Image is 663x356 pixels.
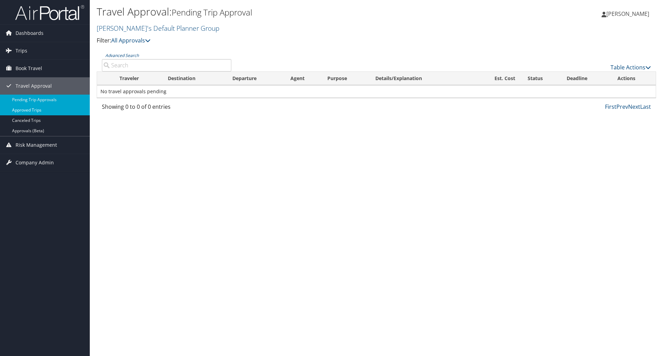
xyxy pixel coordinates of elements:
th: Purpose [321,72,369,85]
small: Pending Trip Approval [172,7,252,18]
span: Dashboards [16,25,44,42]
span: Company Admin [16,154,54,171]
h1: Travel Approval: [97,4,470,19]
th: Departure: activate to sort column ascending [226,72,285,85]
a: Prev [616,103,628,110]
th: Est. Cost: activate to sort column ascending [472,72,521,85]
input: Advanced Search [102,59,231,71]
th: Status: activate to sort column ascending [521,72,560,85]
span: Book Travel [16,60,42,77]
th: Traveler: activate to sort column ascending [113,72,162,85]
a: Next [628,103,640,110]
p: Filter: [97,36,470,45]
a: Last [640,103,651,110]
img: airportal-logo.png [15,4,84,21]
a: Table Actions [611,64,651,71]
a: Advanced Search [105,52,139,58]
th: Agent [284,72,321,85]
span: [PERSON_NAME] [606,10,649,18]
a: [PERSON_NAME] [602,3,656,24]
th: Details/Explanation [369,72,472,85]
th: Destination: activate to sort column ascending [162,72,226,85]
td: No travel approvals pending [97,85,656,98]
th: Deadline: activate to sort column descending [560,72,612,85]
a: [PERSON_NAME]'s Default Planner Group [97,23,221,33]
th: Actions [611,72,656,85]
a: First [605,103,616,110]
a: All Approvals [111,37,151,44]
div: Showing 0 to 0 of 0 entries [102,103,231,114]
span: Risk Management [16,136,57,154]
span: Travel Approval [16,77,52,95]
span: Trips [16,42,27,59]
